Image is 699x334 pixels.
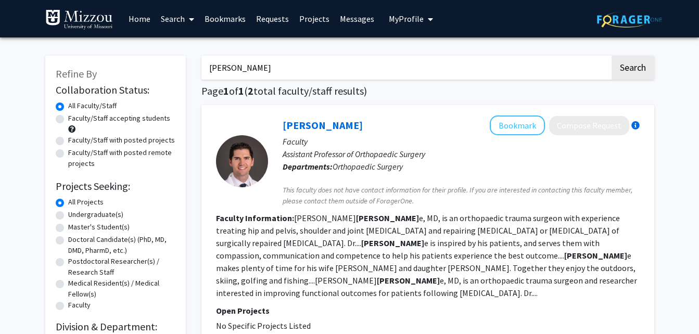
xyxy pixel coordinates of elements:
[216,213,637,298] fg-read-more: [PERSON_NAME] e, MD, is an orthopaedic trauma surgeon with experience treating hip and pelvis, sh...
[631,121,640,130] div: More information
[56,67,97,80] span: Refine By
[283,119,363,132] a: [PERSON_NAME]
[68,278,175,300] label: Medical Resident(s) / Medical Fellow(s)
[216,320,311,331] span: No Specific Projects Listed
[68,100,117,111] label: All Faculty/Staff
[549,116,629,135] button: Compose Request to Douglas Haase
[56,84,175,96] h2: Collaboration Status:
[201,56,610,80] input: Search Keywords
[283,148,640,160] p: Assistant Professor of Orthopaedic Surgery
[68,113,170,124] label: Faculty/Staff accepting students
[123,1,156,37] a: Home
[238,84,244,97] span: 1
[156,1,199,37] a: Search
[283,135,640,148] p: Faculty
[283,185,640,207] span: This faculty does not have contact information for their profile. If you are interested in contac...
[490,115,545,135] button: Add Douglas Haase to Bookmarks
[56,320,175,333] h2: Division & Department:
[294,1,335,37] a: Projects
[68,147,175,169] label: Faculty/Staff with posted remote projects
[377,275,440,286] b: [PERSON_NAME]
[56,180,175,192] h2: Projects Seeking:
[199,1,251,37] a: Bookmarks
[45,9,113,30] img: University of Missouri Logo
[201,85,654,97] h1: Page of ( total faculty/staff results)
[68,197,104,208] label: All Projects
[223,84,229,97] span: 1
[68,222,130,233] label: Master's Student(s)
[216,304,640,317] p: Open Projects
[251,1,294,37] a: Requests
[68,300,91,311] label: Faculty
[335,1,379,37] a: Messages
[564,250,627,261] b: [PERSON_NAME]
[8,287,44,326] iframe: Chat
[216,213,294,223] b: Faculty Information:
[333,161,403,172] span: Orthopaedic Surgery
[68,135,175,146] label: Faculty/Staff with posted projects
[361,238,424,248] b: [PERSON_NAME]
[612,56,654,80] button: Search
[68,209,123,220] label: Undergraduate(s)
[248,84,253,97] span: 2
[68,234,175,256] label: Doctoral Candidate(s) (PhD, MD, DMD, PharmD, etc.)
[283,161,333,172] b: Departments:
[389,14,424,24] span: My Profile
[597,11,662,28] img: ForagerOne Logo
[356,213,419,223] b: [PERSON_NAME]
[68,256,175,278] label: Postdoctoral Researcher(s) / Research Staff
